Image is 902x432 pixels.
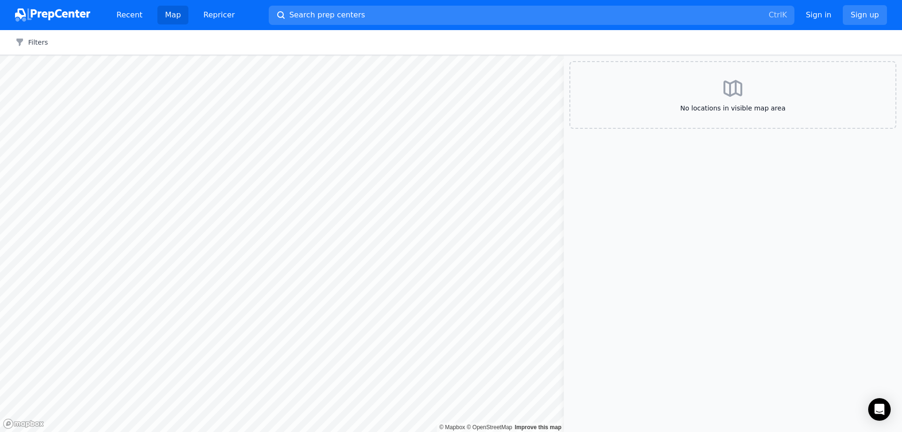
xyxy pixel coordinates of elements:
img: PrepCenter [15,8,90,22]
span: Search prep centers [289,9,365,21]
button: Filters [15,38,48,47]
div: Open Intercom Messenger [868,398,891,421]
a: OpenStreetMap [467,424,512,431]
a: Repricer [196,6,242,24]
a: Map feedback [515,424,561,431]
a: Sign in [806,9,832,21]
a: Mapbox logo [3,418,44,429]
kbd: Ctrl [769,10,782,19]
a: Mapbox [439,424,465,431]
a: Map [157,6,188,24]
a: Sign up [843,5,887,25]
span: No locations in visible map area [585,103,880,113]
a: Recent [109,6,150,24]
button: Search prep centersCtrlK [269,6,794,25]
kbd: K [782,10,787,19]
